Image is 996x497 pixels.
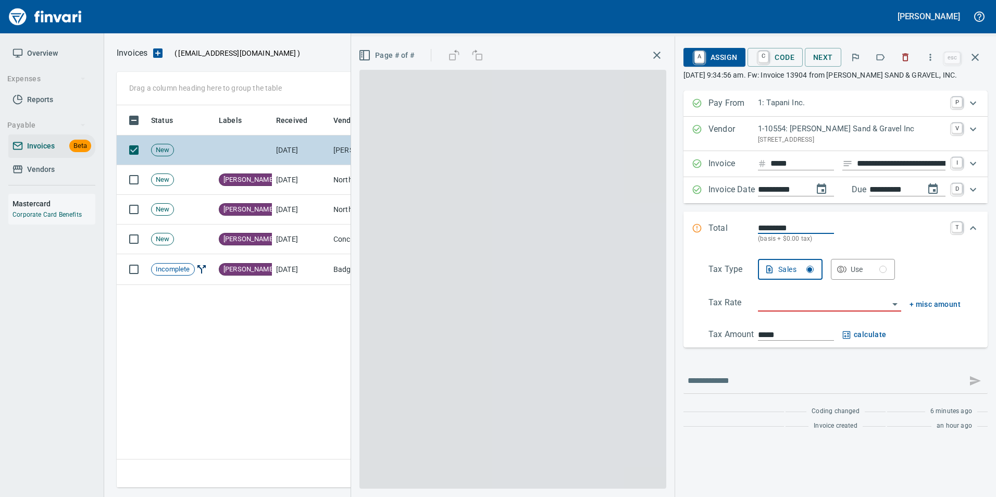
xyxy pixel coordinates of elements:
[152,145,173,155] span: New
[778,263,814,276] div: Sales
[748,48,803,67] button: CCode
[6,4,84,29] img: Finvari
[683,91,988,117] div: Expand
[851,263,887,276] div: Use
[219,265,279,275] span: [PERSON_NAME]
[7,119,86,132] span: Payable
[151,114,186,127] span: Status
[852,183,901,196] p: Due
[219,114,242,127] span: Labels
[842,158,853,169] svg: Invoice description
[831,259,895,280] button: Use
[333,114,381,127] span: Vendor / From
[27,47,58,60] span: Overview
[805,48,841,67] button: Next
[13,211,82,218] a: Corporate Card Benefits
[814,421,857,431] span: Invoice created
[809,177,834,202] button: change date
[329,165,433,195] td: North Fork Landscape Inc (1-10710)
[152,265,194,275] span: Incomplete
[894,46,917,69] button: Discard
[888,297,902,312] button: Open
[692,48,737,66] span: Assign
[944,52,960,64] a: esc
[708,123,758,145] p: Vendor
[27,140,55,153] span: Invoices
[272,225,329,254] td: [DATE]
[756,48,794,66] span: Code
[117,47,147,59] p: Invoices
[952,183,962,194] a: D
[117,47,147,59] nav: breadcrumb
[13,198,95,209] h6: Mastercard
[8,42,95,65] a: Overview
[3,69,90,89] button: Expenses
[708,222,758,244] p: Total
[694,51,704,63] a: A
[276,114,321,127] span: Received
[147,47,168,59] button: Upload an Invoice
[3,116,90,135] button: Payable
[758,234,945,244] p: (basis + $0.00 tax)
[329,225,433,254] td: Concrete Specialty Supply (6-10231)
[69,140,91,152] span: Beta
[844,46,867,69] button: Flag
[219,205,279,215] span: [PERSON_NAME]
[895,8,963,24] button: [PERSON_NAME]
[168,48,300,58] p: ( )
[708,157,758,171] p: Invoice
[758,157,766,170] svg: Invoice number
[758,97,945,109] p: 1: Tapani Inc.
[813,51,833,64] span: Next
[272,195,329,225] td: [DATE]
[708,296,758,312] p: Tax Rate
[683,70,988,80] p: [DATE] 9:34:56 am. Fw: Invoice 13904 from [PERSON_NAME] SAND & GRAVEL, INC.
[329,135,433,165] td: [PERSON_NAME] Sand & Gravel Inc (1-10554)
[8,88,95,111] a: Reports
[758,135,945,145] p: [STREET_ADDRESS]
[152,205,173,215] span: New
[812,406,859,417] span: Coding changed
[152,175,173,185] span: New
[329,254,433,285] td: Badger Daylighting Corp (1-38801)
[219,234,279,244] span: [PERSON_NAME]
[708,97,758,110] p: Pay From
[898,11,960,22] h5: [PERSON_NAME]
[952,123,962,133] a: V
[177,48,297,58] span: [EMAIL_ADDRESS][DOMAIN_NAME]
[758,259,823,280] button: Sales
[952,157,962,168] a: I
[869,46,892,69] button: Labels
[919,46,942,69] button: More
[683,117,988,151] div: Expand
[219,175,279,185] span: [PERSON_NAME]
[272,254,329,285] td: [DATE]
[708,263,758,280] p: Tax Type
[152,234,173,244] span: New
[910,298,961,311] button: + misc amount
[195,265,208,273] span: Invoice Split
[683,177,988,203] div: Expand
[329,195,433,225] td: North Fork Landscape Inc (1-10710)
[758,123,945,135] p: 1-10554: [PERSON_NAME] Sand & Gravel Inc
[683,212,988,255] div: Expand
[708,183,758,197] p: Invoice Date
[937,421,972,431] span: an hour ago
[276,114,307,127] span: Received
[683,151,988,177] div: Expand
[8,134,95,158] a: InvoicesBeta
[272,165,329,195] td: [DATE]
[27,93,53,106] span: Reports
[952,97,962,107] a: P
[151,114,173,127] span: Status
[683,48,745,67] button: AAssign
[8,158,95,181] a: Vendors
[7,72,86,85] span: Expenses
[27,163,55,176] span: Vendors
[842,328,887,341] button: calculate
[920,177,945,202] button: change due date
[942,45,988,70] span: Close invoice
